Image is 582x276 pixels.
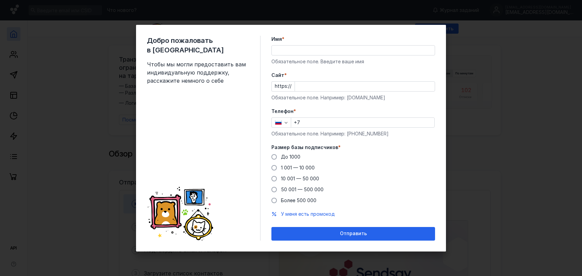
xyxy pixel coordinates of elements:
[271,108,294,115] span: Телефон
[147,36,249,55] span: Добро пожаловать в [GEOGRAPHIC_DATA]
[281,211,335,217] button: У меня есть промокод
[271,72,284,79] span: Cайт
[281,176,319,181] span: 10 001 — 50 000
[281,154,300,160] span: До 1000
[271,58,435,65] div: Обязательное поле. Введите ваше имя
[281,165,315,171] span: 1 001 — 10 000
[281,186,324,192] span: 50 001 — 500 000
[340,231,367,237] span: Отправить
[147,60,249,85] span: Чтобы мы могли предоставить вам индивидуальную поддержку, расскажите немного о себе
[271,36,282,43] span: Имя
[271,227,435,241] button: Отправить
[271,144,338,151] span: Размер базы подписчиков
[281,211,335,217] span: У меня есть промокод
[271,94,435,101] div: Обязательное поле. Например: [DOMAIN_NAME]
[271,130,435,137] div: Обязательное поле. Например: [PHONE_NUMBER]
[281,197,316,203] span: Более 500 000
